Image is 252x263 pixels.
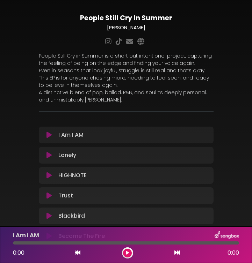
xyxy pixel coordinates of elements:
[228,249,239,257] span: 0:00
[58,151,76,159] p: Lonely
[39,14,214,22] h1: People Still Cry In Summer
[58,131,84,139] p: I Am I AM
[39,67,214,74] p: Even in seasons that look joyful, struggle is still real and that’s okay.
[39,74,214,89] p: This EP is for anyone chasing more, needing to feel seen, and ready to believe in themselves again.
[58,212,85,220] p: Blackbird
[39,89,214,104] p: A distinctive blend of pop, ballad, R&B, and soul t’s deeply personal, and unmistakably [PERSON_N...
[215,231,239,240] img: songbox-logo-white.png
[58,171,87,180] p: HIGHNOTE
[58,191,73,200] p: Trust
[13,249,24,257] span: 0:00
[39,25,214,31] h3: [PERSON_NAME]
[39,52,214,67] p: People Still Cry in Summer is a short but intentional project, capturing the feeling of being on ...
[13,231,39,240] p: I Am I AM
